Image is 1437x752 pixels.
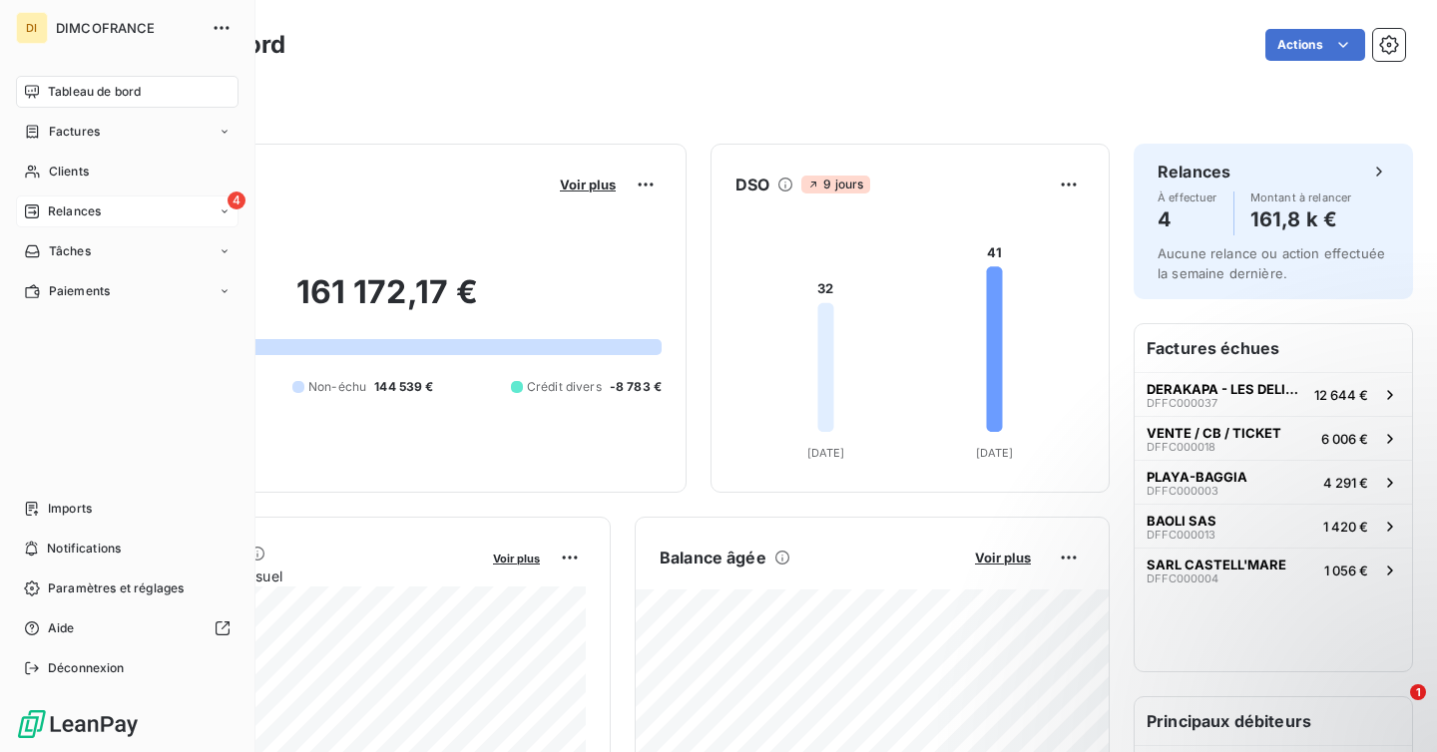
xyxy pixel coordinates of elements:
span: Relances [48,202,101,220]
h4: 4 [1158,203,1217,235]
span: À effectuer [1158,191,1217,203]
button: PLAYA-BAGGIADFFC0000034 291 € [1135,460,1412,504]
h2: 161 172,17 € [113,272,662,332]
span: 1 420 € [1323,519,1368,535]
span: Chiffre d'affaires mensuel [113,565,479,586]
span: Tâches [49,242,91,260]
span: Imports [48,500,92,518]
span: 1 [1410,684,1426,700]
span: 12 644 € [1314,387,1368,403]
button: Voir plus [554,176,622,193]
span: VENTE / CB / TICKET [1147,425,1281,441]
div: DI [16,12,48,44]
span: Déconnexion [48,659,125,677]
h6: DSO [735,173,769,196]
h6: Factures échues [1135,324,1412,372]
span: Montant à relancer [1250,191,1352,203]
span: 9 jours [801,176,869,193]
img: Logo LeanPay [16,708,140,740]
span: Factures [49,123,100,141]
tspan: [DATE] [976,446,1014,460]
button: SARL CASTELL'MAREDFFC0000041 056 € [1135,548,1412,591]
button: Voir plus [969,549,1037,566]
iframe: Intercom notifications message [1038,559,1437,698]
button: Voir plus [487,549,546,566]
span: 4 291 € [1323,475,1368,491]
button: VENTE / CB / TICKETDFFC0000186 006 € [1135,416,1412,460]
span: DFFC000037 [1147,397,1217,409]
span: Aucune relance ou action effectuée la semaine dernière. [1158,245,1385,281]
button: Actions [1265,29,1365,61]
span: Crédit divers [527,378,602,396]
span: Aide [48,619,75,637]
span: 144 539 € [374,378,433,396]
span: DIMCOFRANCE [56,20,200,36]
h6: Principaux débiteurs [1135,697,1412,745]
span: -8 783 € [610,378,662,396]
button: DERAKAPA - LES DELICES D'AURILEDFFC00003712 644 € [1135,372,1412,416]
span: Non-échu [308,378,366,396]
span: DFFC000003 [1147,485,1218,497]
span: PLAYA-BAGGIA [1147,469,1247,485]
span: Clients [49,163,89,181]
span: BAOLI SAS [1147,513,1216,529]
h6: Balance âgée [660,546,766,569]
span: Paramètres et réglages [48,579,184,597]
iframe: Intercom live chat [1369,684,1417,732]
span: DFFC000013 [1147,529,1215,541]
span: Tableau de bord [48,83,141,101]
span: 6 006 € [1321,431,1368,447]
a: Aide [16,612,239,644]
tspan: [DATE] [807,446,845,460]
h4: 161,8 k € [1250,203,1352,235]
span: Voir plus [493,552,540,565]
span: DFFC000018 [1147,441,1215,453]
h6: Relances [1158,160,1230,184]
span: DERAKAPA - LES DELICES D'AURILE [1147,381,1306,397]
span: Voir plus [975,550,1031,565]
span: Paiements [49,282,110,300]
span: Voir plus [560,177,616,192]
span: Notifications [47,540,121,558]
button: BAOLI SASDFFC0000131 420 € [1135,504,1412,548]
span: 4 [228,191,245,209]
span: SARL CASTELL'MARE [1147,557,1286,572]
